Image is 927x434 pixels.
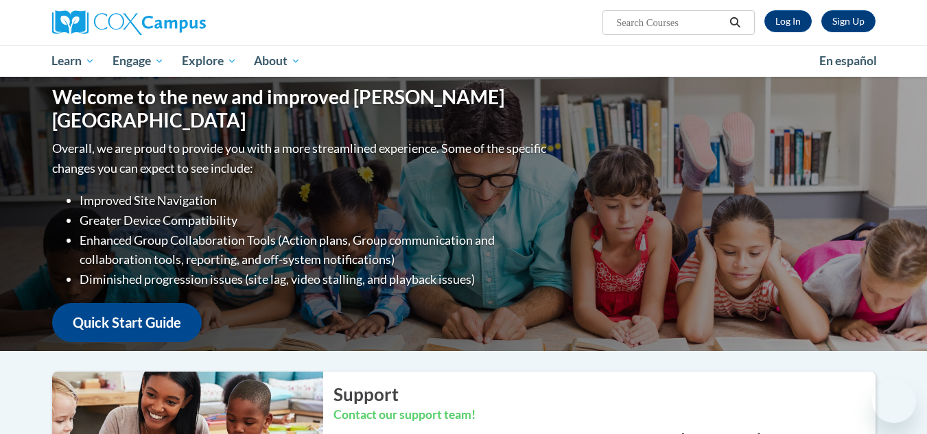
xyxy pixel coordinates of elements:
[52,10,206,35] img: Cox Campus
[51,53,95,69] span: Learn
[104,45,173,77] a: Engage
[52,10,313,35] a: Cox Campus
[764,10,812,32] a: Log In
[80,210,550,230] li: Greater Device Compatibility
[615,14,725,31] input: Search Courses
[333,407,876,424] h3: Contact our support team!
[43,45,104,77] a: Learn
[810,47,886,75] a: En español
[52,86,550,132] h1: Welcome to the new and improved [PERSON_NAME][GEOGRAPHIC_DATA]
[819,53,877,68] span: En español
[52,303,202,342] a: Quick Start Guide
[182,53,237,69] span: Explore
[872,379,916,423] iframe: Button to launch messaging window
[32,45,896,77] div: Main menu
[113,53,164,69] span: Engage
[333,382,876,407] h2: Support
[80,191,550,210] li: Improved Site Navigation
[80,230,550,270] li: Enhanced Group Collaboration Tools (Action plans, Group communication and collaboration tools, re...
[821,10,876,32] a: Register
[254,53,301,69] span: About
[80,269,550,289] li: Diminished progression issues (site lag, video stalling, and playback issues)
[245,45,309,77] a: About
[725,14,745,31] button: Search
[52,138,550,178] p: Overall, we are proud to provide you with a more streamlined experience. Some of the specific cha...
[173,45,246,77] a: Explore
